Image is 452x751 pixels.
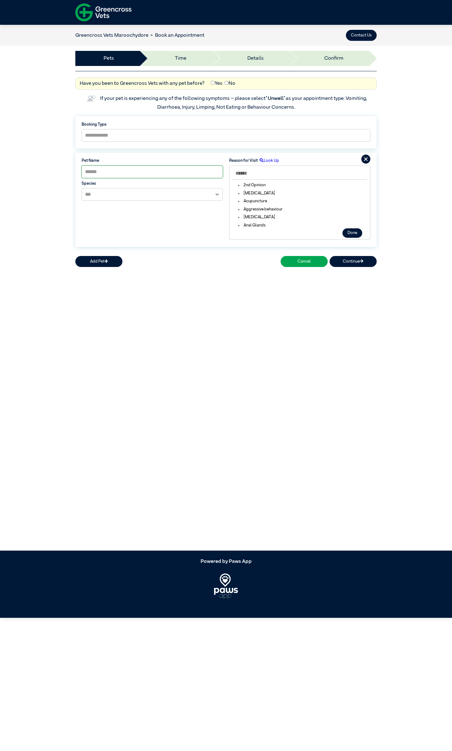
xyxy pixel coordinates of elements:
[224,81,229,85] input: No
[75,559,377,565] h5: Powered by Paws App
[266,96,286,101] span: “Unwell”
[258,158,279,164] label: Look Up
[75,32,204,39] nav: breadcrumb
[100,96,368,110] label: If your pet is experiencing any of the following symptoms – please select as your appointment typ...
[82,158,223,164] label: Pet Name
[342,228,362,238] button: Done
[211,80,223,87] label: Yes
[75,2,132,23] img: f-logo
[75,33,148,38] a: Greencross Vets Maroochydore
[229,158,258,164] label: Reason for Visit
[330,256,377,267] button: Continue
[234,190,279,196] li: [MEDICAL_DATA]
[234,182,270,188] li: 2nd Opinion
[234,222,270,228] li: Anal Glands
[148,32,204,39] li: Book an Appointment
[82,181,223,187] label: Species
[234,198,271,204] li: Acupuncture
[211,81,215,85] input: Yes
[75,256,122,267] button: Add Pet
[224,80,235,87] label: No
[214,574,238,599] img: PawsApp
[80,80,205,87] label: Have you been to Greencross Vets with any pet before?
[234,206,287,212] li: Aggressive behaviour
[234,214,279,220] li: [MEDICAL_DATA]
[281,256,328,267] button: Cancel
[346,30,377,41] button: Contact Us
[85,94,97,104] img: vet
[104,55,114,62] a: Pets
[82,122,370,128] label: Booking Type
